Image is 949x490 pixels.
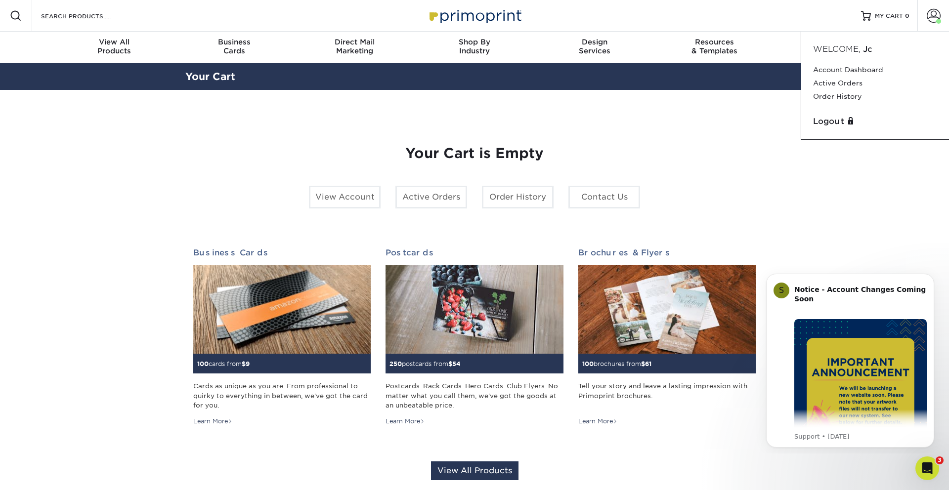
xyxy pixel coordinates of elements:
[431,461,518,480] a: View All Products
[875,12,903,20] span: MY CART
[448,360,452,367] span: $
[295,32,415,63] a: Direct MailMarketing
[534,32,654,63] a: DesignServices
[309,186,381,208] a: View Account
[54,38,174,46] span: View All
[654,32,775,63] a: Resources& Templates
[654,38,775,46] span: Resources
[54,38,174,55] div: Products
[775,32,895,63] a: Contact& Support
[193,145,756,162] h1: Your Cart is Empty
[578,248,756,257] h2: Brochures & Flyers
[534,38,654,46] span: Design
[936,456,944,464] span: 3
[813,63,937,77] a: Account Dashboard
[242,360,246,367] span: $
[578,381,756,410] div: Tell your story and leave a lasting impression with Primoprint brochures.
[389,360,461,367] small: postcards from
[386,248,563,257] h2: Postcards
[386,265,563,354] img: Postcards
[185,71,235,82] a: Your Cart
[246,360,250,367] span: 9
[197,360,250,367] small: cards from
[415,38,535,46] span: Shop By
[295,38,415,46] span: Direct Mail
[568,186,640,208] a: Contact Us
[905,12,909,19] span: 0
[641,360,645,367] span: $
[578,248,756,426] a: Brochures & Flyers 100brochures from$61 Tell your story and leave a lasting impression with Primo...
[582,360,594,367] span: 100
[751,265,949,453] iframe: Intercom notifications message
[415,32,535,63] a: Shop ByIndustry
[40,10,136,22] input: SEARCH PRODUCTS.....
[193,248,371,257] h2: Business Cards
[813,116,937,127] a: Logout
[193,381,371,410] div: Cards as unique as you are. From professional to quirky to everything in between, we've got the c...
[482,186,554,208] a: Order History
[193,248,371,426] a: Business Cards 100cards from$9 Cards as unique as you are. From professional to quirky to everyth...
[386,417,425,426] div: Learn More
[425,5,524,26] img: Primoprint
[813,90,937,103] a: Order History
[863,44,872,54] span: Jc
[578,265,756,354] img: Brochures & Flyers
[386,248,563,426] a: Postcards 250postcards from$54 Postcards. Rack Cards. Hero Cards. Club Flyers. No matter what you...
[174,38,295,46] span: Business
[775,38,895,55] div: & Support
[193,265,371,354] img: Business Cards
[915,456,939,480] iframe: Intercom live chat
[386,381,563,410] div: Postcards. Rack Cards. Hero Cards. Club Flyers. No matter what you call them, we've got the goods...
[582,360,651,367] small: brochures from
[197,360,209,367] span: 100
[54,32,174,63] a: View AllProducts
[775,38,895,46] span: Contact
[813,44,861,54] span: Welcome,
[415,38,535,55] div: Industry
[174,32,295,63] a: BusinessCards
[645,360,651,367] span: 61
[395,186,467,208] a: Active Orders
[452,360,461,367] span: 54
[813,77,937,90] a: Active Orders
[578,417,617,426] div: Learn More
[193,417,232,426] div: Learn More
[654,38,775,55] div: & Templates
[295,38,415,55] div: Marketing
[389,360,402,367] span: 250
[534,38,654,55] div: Services
[174,38,295,55] div: Cards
